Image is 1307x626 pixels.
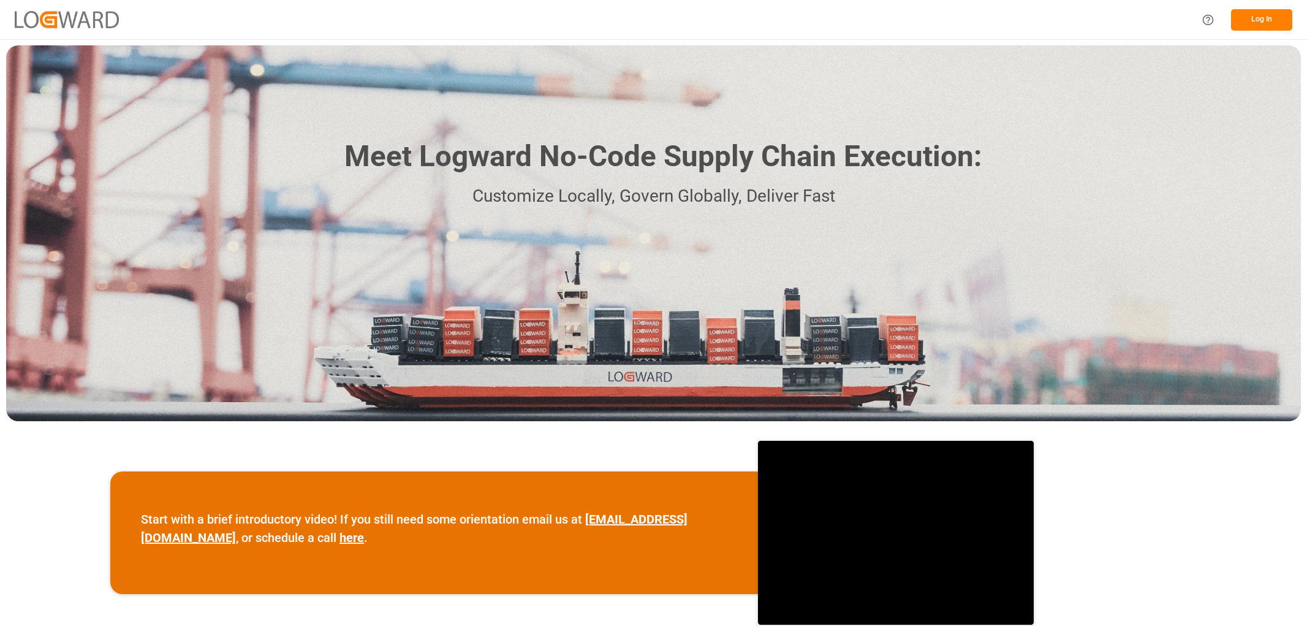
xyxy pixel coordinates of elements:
a: [EMAIL_ADDRESS][DOMAIN_NAME] [141,512,688,545]
h1: Meet Logward No-Code Supply Chain Execution: [344,135,982,178]
a: here [339,530,364,545]
p: Customize Locally, Govern Globally, Deliver Fast [326,183,982,210]
button: Help Center [1194,6,1222,34]
img: Logward_new_orange.png [15,11,119,28]
p: Start with a brief introductory video! If you still need some orientation email us at , or schedu... [141,510,727,547]
button: Log In [1231,9,1292,31]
